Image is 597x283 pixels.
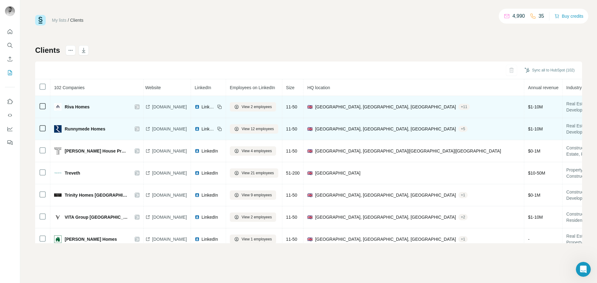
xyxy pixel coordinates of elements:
button: View 2 employees [230,102,276,112]
span: [DOMAIN_NAME] [152,148,187,154]
span: Size [286,85,294,90]
span: View 4 employees [242,148,272,154]
textarea: Message… [5,190,119,201]
img: LinkedIn logo [195,193,200,198]
button: View 1 employees [230,235,276,244]
a: My lists [52,18,67,23]
span: $ 1-10M [528,215,543,220]
span: [GEOGRAPHIC_DATA], [GEOGRAPHIC_DATA]|[GEOGRAPHIC_DATA]|[GEOGRAPHIC_DATA] [315,148,501,154]
span: LinkedIn [195,85,211,90]
span: View 21 employees [242,170,274,176]
span: 51-200 [286,171,300,176]
button: Buy credits [554,12,583,21]
b: Access your new list [15,149,65,154]
span: Annual revenue [528,85,558,90]
button: Sync all to HubSpot (102) [520,66,579,75]
span: View 12 employees [242,126,274,132]
a: Source reference 10774207: [54,155,59,160]
span: $ 1-10M [528,126,543,131]
span: 🇬🇧 [307,148,312,154]
img: LinkedIn logo [195,237,200,242]
button: Upload attachment [30,203,35,208]
li: - It will appear in your "My Lists" section [15,149,114,160]
img: LinkedIn logo [195,104,200,109]
li: - Navigate back to the main search area [15,90,114,102]
img: LinkedIn logo [195,126,200,131]
span: [GEOGRAPHIC_DATA] [315,170,360,176]
button: View 4 employees [230,146,276,156]
img: Surfe Logo [35,15,46,25]
button: Enrich CSV [5,53,15,65]
span: HQ location [307,85,330,90]
div: + 1 [458,192,468,198]
span: LinkedIn [201,192,218,198]
span: [DOMAIN_NAME] [152,236,187,242]
img: company-logo [54,235,62,243]
span: LinkedIn [201,214,218,220]
li: - Click "Add to List" button [15,122,114,128]
img: LinkedIn logo [195,171,200,176]
img: company-logo [54,213,62,221]
img: company-logo [54,169,62,177]
span: - [528,237,530,242]
span: [GEOGRAPHIC_DATA], [GEOGRAPHIC_DATA], [GEOGRAPHIC_DATA] [315,214,456,220]
span: 🇬🇧 [307,236,312,242]
div: + 1 [458,236,468,242]
span: Runnymede Homes [65,126,105,132]
b: Create the new list [15,130,61,135]
div: Here's how to create a new list with your qualified leads: [10,75,114,87]
span: View 9 employees [242,192,272,198]
span: [GEOGRAPHIC_DATA], [GEOGRAPHIC_DATA], [GEOGRAPHIC_DATA] [315,104,456,110]
img: company-logo [54,125,62,133]
img: LinkedIn logo [195,148,200,153]
span: Treveth [65,170,80,176]
div: You're right that you can't create a new list directly from within an existing list! To move your... [10,48,114,72]
div: rayns@rockcap.uk says… [5,1,119,44]
span: [GEOGRAPHIC_DATA], [GEOGRAPHIC_DATA], [GEOGRAPHIC_DATA] [315,126,456,132]
li: - Choose "create a new one" and give it a name like "Qualified Leads" [15,130,114,147]
span: Trinity Homes [GEOGRAPHIC_DATA] [65,192,128,198]
button: actions [66,45,76,55]
span: 11-50 [286,193,297,198]
b: Go to Surfe Search [15,91,61,96]
span: $ 10-50M [528,171,545,176]
span: LinkedIn [201,170,218,176]
div: I am in a list that i have made, i would like to take my 'qualified leads' into their own list bu... [27,5,114,35]
b: Add to new list [15,123,52,128]
span: [PERSON_NAME] Homes [65,236,117,242]
span: 🇬🇧 [307,214,312,220]
span: [DOMAIN_NAME] [152,126,187,132]
div: FinAI says… [5,44,119,198]
span: [GEOGRAPHIC_DATA], [GEOGRAPHIC_DATA], [GEOGRAPHIC_DATA] [315,236,456,242]
img: LinkedIn logo [195,215,200,220]
img: company-logo [54,103,62,111]
span: 102 Companies [54,85,85,90]
span: View 2 employees [242,214,272,220]
span: LinkedIn [201,148,218,154]
button: Home [97,2,109,14]
img: company-logo [54,147,62,155]
h1: FinAI [30,6,43,11]
span: 🇬🇧 [307,192,312,198]
span: $ 0-1M [528,193,540,198]
li: - Search for and select the specific people you want in the new list [15,103,114,121]
span: [DOMAIN_NAME] [152,192,187,198]
span: [GEOGRAPHIC_DATA], [GEOGRAPHIC_DATA], [GEOGRAPHIC_DATA] [315,192,456,198]
p: 35 [539,12,544,20]
button: Scroll to bottom [57,176,67,186]
button: Dashboard [5,123,15,135]
button: View 12 employees [230,124,278,134]
div: + 5 [458,126,468,132]
div: You're right that you can't create a new list directly from within an existing list! To move your... [5,44,119,198]
div: Clients [70,17,84,23]
span: 🇬🇧 [307,126,312,132]
span: Website [145,85,161,90]
img: Avatar [5,6,15,16]
button: Gif picker [20,203,25,208]
span: 11-50 [286,104,297,109]
span: Employees on LinkedIn [230,85,275,90]
span: LinkedIn [201,126,215,132]
button: go back [4,2,16,14]
span: [DOMAIN_NAME] [152,214,187,220]
h1: Clients [35,45,60,55]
